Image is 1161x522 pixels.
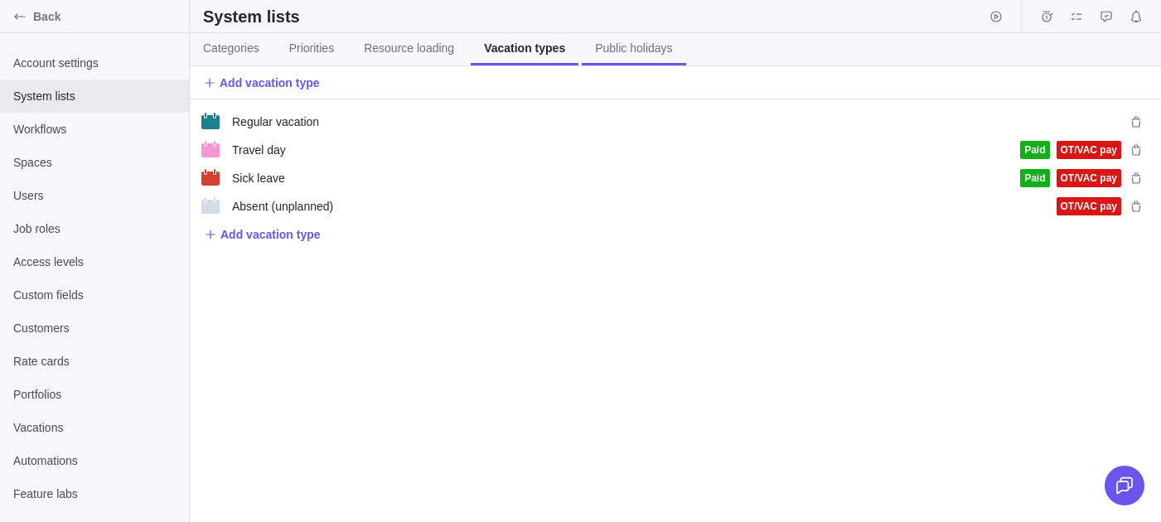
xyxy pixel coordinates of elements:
[204,223,321,246] span: Add vacation type
[13,353,176,370] span: Rate cards
[13,320,176,336] span: Customers
[1065,12,1088,26] a: My assignments
[582,33,685,65] a: Public holidays
[203,40,259,56] span: Categories
[1035,5,1058,28] span: Time logs
[232,198,333,215] span: Absent (unplanned)
[1057,169,1121,187] div: Qualifies for overtime or holiday pay
[1095,5,1118,28] span: Approval requests
[1125,138,1148,162] span: Delete
[1020,141,1049,159] div: Paid
[33,8,182,25] span: Back
[13,121,176,138] span: Workflows
[1125,167,1148,190] span: Delete
[1065,5,1088,28] span: My assignments
[1095,12,1118,26] a: Approval requests
[1125,12,1148,26] a: Notifications
[595,40,672,56] span: Public holidays
[1125,195,1148,218] span: Delete
[220,226,321,243] span: Add vacation type
[13,55,176,71] span: Account settings
[13,254,176,270] span: Access levels
[220,75,320,91] span: Add vacation type
[13,220,176,237] span: Job roles
[471,33,578,65] a: Vacation types
[13,486,176,502] span: Feature labs
[984,5,1008,28] span: Start timer
[1057,197,1121,215] div: Qualifies for overtime or holiday pay
[364,40,454,56] span: Resource loading
[276,33,347,65] a: Priorities
[232,142,286,158] span: Travel day
[13,154,176,171] span: Spaces
[13,419,176,436] span: Vacations
[1035,12,1058,26] a: Time logs
[289,40,334,56] span: Priorities
[1125,110,1148,133] span: Delete
[232,114,319,130] span: Regular vacation
[203,5,300,28] h2: System lists
[1020,169,1049,187] div: Paid
[232,170,285,186] span: Sick leave
[13,452,176,469] span: Automations
[1125,5,1148,28] span: Notifications
[203,71,320,94] span: Add vacation type
[1057,141,1121,159] div: Qualifies for overtime or holiday pay
[484,40,565,56] span: Vacation types
[351,33,467,65] a: Resource loading
[13,386,176,403] span: Portfolios
[13,88,176,104] span: System lists
[13,187,176,204] span: Users
[190,33,273,65] a: Categories
[13,287,176,303] span: Custom fields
